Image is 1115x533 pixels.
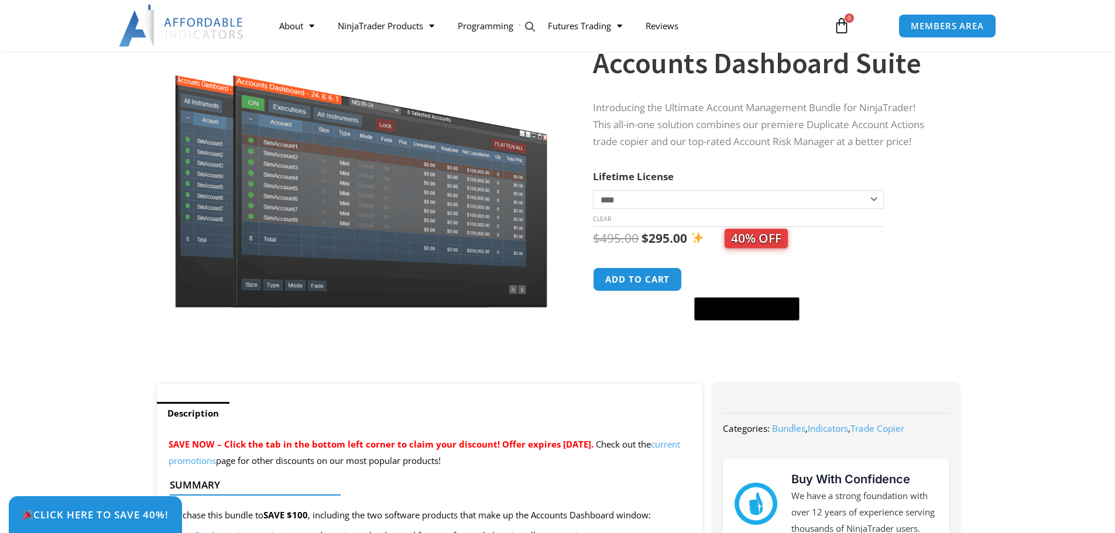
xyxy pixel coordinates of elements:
[808,422,848,434] a: Indicators
[520,16,541,37] a: View full-screen image gallery
[119,5,245,47] img: LogoAI | Affordable Indicators – NinjaTrader
[641,230,687,246] bdi: 295.00
[691,232,704,244] img: ✨
[536,12,634,39] a: Futures Trading
[634,12,690,39] a: Reviews
[593,170,674,183] label: Lifetime License
[694,297,800,321] button: Buy with GPay
[593,230,600,246] span: $
[593,230,639,246] bdi: 495.00
[267,12,326,39] a: About
[772,422,805,434] a: Bundles
[23,510,33,520] img: 🎉
[267,12,820,39] nav: Menu
[170,479,681,491] h4: Summary
[791,470,938,488] h3: Buy With Confidence
[641,230,649,246] span: $
[772,422,904,434] span: , ,
[169,438,593,450] span: SAVE NOW – Click the tab in the bottom left corner to claim your discount! Offer expires [DATE].
[723,422,770,434] span: Categories:
[593,215,611,223] a: Clear options
[845,13,854,23] span: 0
[446,12,536,39] a: Programming
[173,8,550,308] img: Screenshot 2024-08-26 155710eeeee
[593,328,935,338] iframe: PayPal Message 1
[9,496,182,533] a: 🎉Click Here to save 40%!
[593,99,935,150] p: Introducing the Ultimate Account Management Bundle for NinjaTrader! This all-in-one solution comb...
[593,267,682,291] button: Add to cart
[593,43,935,84] h1: Accounts Dashboard Suite
[735,483,777,525] img: mark thumbs good 43913 | Affordable Indicators – NinjaTrader
[326,12,446,39] a: NinjaTrader Products
[898,14,996,38] a: MEMBERS AREA
[692,266,797,294] iframe: Secure express checkout frame
[850,422,904,434] a: Trade Copier
[725,229,788,248] span: 40% OFF
[22,510,169,520] span: Click Here to save 40%!
[816,9,867,43] a: 0
[911,22,984,30] span: MEMBERS AREA
[157,402,229,425] a: Description
[169,436,691,469] p: Check out the page for other discounts on our most popular products!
